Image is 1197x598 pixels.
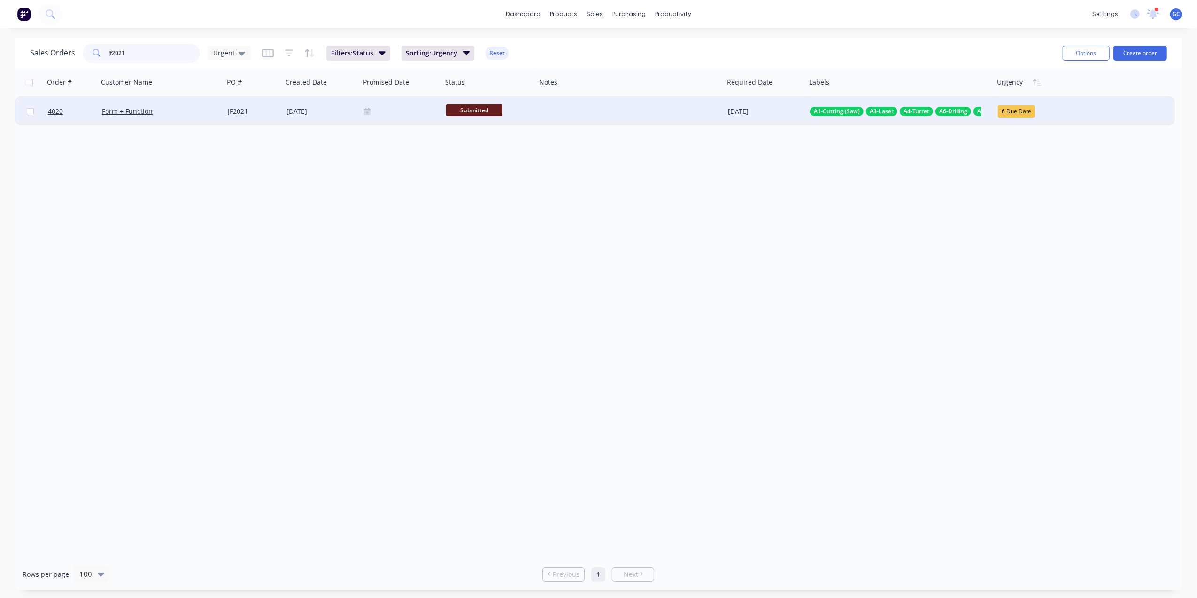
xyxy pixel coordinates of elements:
[1113,46,1167,61] button: Create order
[48,107,63,116] span: 4020
[998,105,1035,118] div: 6 Due Date
[650,7,696,21] div: productivity
[939,107,967,116] span: A6-Drilling
[870,107,894,116] span: A3-Laser
[1088,7,1123,21] div: settings
[1063,46,1110,61] button: Options
[904,107,929,116] span: A4-Turret
[286,107,356,116] div: [DATE]
[48,97,102,126] a: 4020
[810,107,1158,116] button: A1-Cutting (Saw)A3-LaserA4-TurretA6-DrillingA7-Folding
[326,46,390,61] button: Filters:Status
[727,78,772,87] div: Required Date
[612,570,654,579] a: Next page
[997,78,1023,87] div: Urgency
[608,7,650,21] div: purchasing
[286,78,327,87] div: Created Date
[814,107,860,116] span: A1-Cutting (Saw)
[501,7,545,21] a: dashboard
[582,7,608,21] div: sales
[213,48,235,58] span: Urgent
[227,78,242,87] div: PO #
[977,107,1005,116] span: A7-Folding
[102,107,153,116] a: Form + Function
[486,47,509,60] button: Reset
[30,48,75,57] h1: Sales Orders
[17,7,31,21] img: Factory
[539,567,658,582] ul: Pagination
[331,48,373,58] span: Filters: Status
[101,78,152,87] div: Customer Name
[624,570,638,579] span: Next
[109,44,201,63] input: Search...
[23,570,69,579] span: Rows per page
[545,7,582,21] div: products
[402,46,475,61] button: Sorting:Urgency
[539,78,557,87] div: Notes
[591,567,605,582] a: Page 1 is your current page
[228,107,277,116] div: JF2021
[728,107,803,116] div: [DATE]
[446,104,502,116] span: Submitted
[406,48,458,58] span: Sorting: Urgency
[363,78,409,87] div: Promised Date
[553,570,579,579] span: Previous
[543,570,584,579] a: Previous page
[1172,10,1180,18] span: GC
[445,78,465,87] div: Status
[47,78,72,87] div: Order #
[809,78,829,87] div: Labels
